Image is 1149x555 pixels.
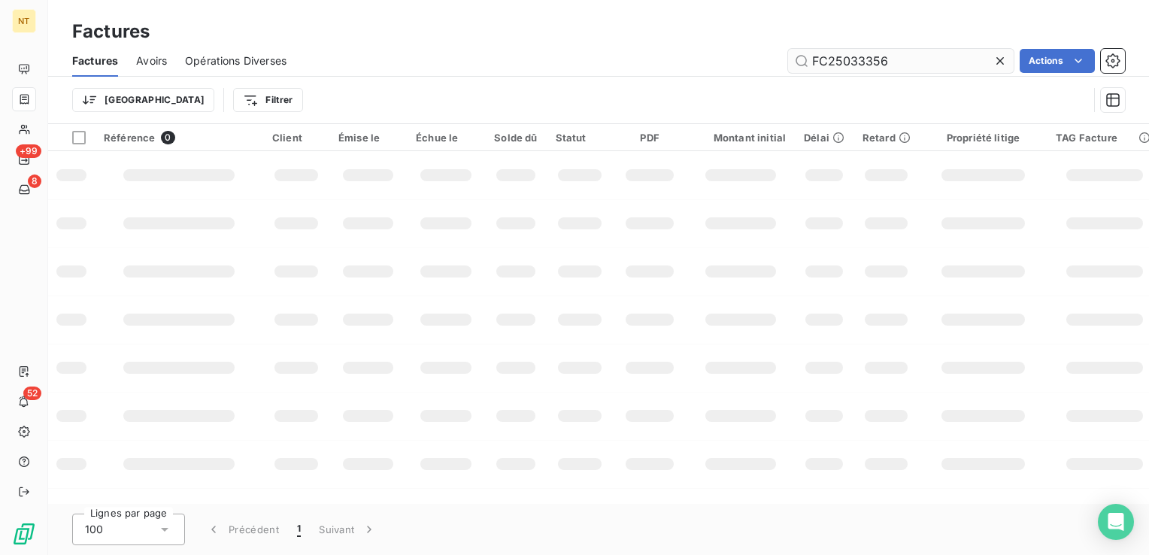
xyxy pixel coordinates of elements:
div: Solde dû [494,132,537,144]
button: [GEOGRAPHIC_DATA] [72,88,214,112]
div: Échue le [416,132,476,144]
span: Référence [104,132,155,144]
span: 8 [28,174,41,188]
span: 52 [23,387,41,400]
button: Suivant [310,514,386,545]
button: 1 [288,514,310,545]
span: 100 [85,522,103,537]
div: Retard [863,132,911,144]
button: Filtrer [233,88,302,112]
button: Actions [1020,49,1095,73]
div: Propriété litige [929,132,1038,144]
span: Avoirs [136,53,167,68]
div: Open Intercom Messenger [1098,504,1134,540]
button: Précédent [197,514,288,545]
span: 1 [297,522,301,537]
div: PDF [622,132,677,144]
input: Rechercher [788,49,1014,73]
img: Logo LeanPay [12,522,36,546]
div: NT [12,9,36,33]
span: 0 [161,131,174,144]
div: Client [272,132,320,144]
span: Opérations Diverses [185,53,286,68]
div: Émise le [338,132,398,144]
h3: Factures [72,18,150,45]
span: Factures [72,53,118,68]
div: Statut [556,132,605,144]
span: +99 [16,144,41,158]
div: Montant initial [696,132,786,144]
div: Délai [804,132,844,144]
